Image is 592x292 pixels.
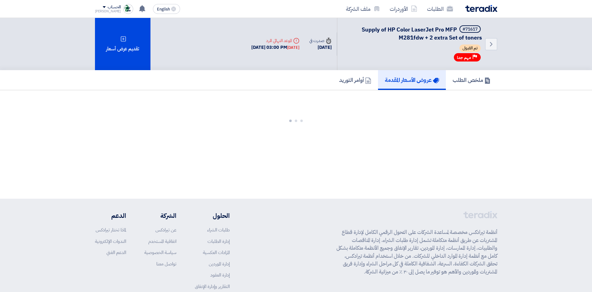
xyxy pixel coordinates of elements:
[251,37,299,44] div: الموعد النهائي للرد
[341,2,385,16] a: ملف الشركة
[96,226,126,233] a: لماذا تختار تيرادكس
[362,25,482,42] span: Supply of HP Color LaserJet Pro MFP M281fdw + 2 extra Set of toners
[339,76,371,83] h5: أوامر التوريد
[462,27,478,32] div: #71617
[106,249,126,256] a: الدعم الفني
[157,7,170,11] span: English
[251,44,299,51] div: [DATE] 03:00 PM
[309,44,331,51] div: [DATE]
[210,272,230,278] a: إدارة العقود
[123,4,133,14] img: Trust_Trade_1758782181773.png
[203,249,230,256] a: المزادات العكسية
[144,211,176,220] li: الشركة
[336,228,497,276] p: أنظمة تيرادكس مخصصة لمساعدة الشركات على التحول الرقمي الكامل لإدارة قطاع المشتريات عن طريق أنظمة ...
[195,211,230,220] li: الحلول
[153,4,180,14] button: English
[378,70,446,90] a: عروض الأسعار المقدمة
[156,260,176,267] a: تواصل معنا
[144,249,176,256] a: سياسة الخصوصية
[95,18,150,70] div: تقديم عرض أسعار
[332,70,378,90] a: أوامر التوريد
[148,238,176,245] a: اتفاقية المستخدم
[345,25,482,41] h5: Supply of HP Color LaserJet Pro MFP M281fdw + 2 extra Set of toners
[208,238,230,245] a: إدارة الطلبات
[385,76,439,83] h5: عروض الأسعار المقدمة
[422,2,458,16] a: الطلبات
[95,10,121,13] div: [PERSON_NAME]
[446,70,497,90] a: ملخص الطلب
[207,226,230,233] a: طلبات الشراء
[385,2,422,16] a: الأوردرات
[457,55,471,61] span: مهم جدا
[95,211,126,220] li: الدعم
[108,5,121,10] div: الحساب
[195,283,230,290] a: التقارير وإدارة الإنفاق
[459,44,481,52] span: تم القبول
[209,260,230,267] a: إدارة الموردين
[155,226,176,233] a: عن تيرادكس
[453,76,491,83] h5: ملخص الطلب
[287,44,299,51] div: [DATE]
[465,5,497,12] img: Teradix logo
[309,37,331,44] div: صدرت في
[95,238,126,245] a: الندوات الإلكترونية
